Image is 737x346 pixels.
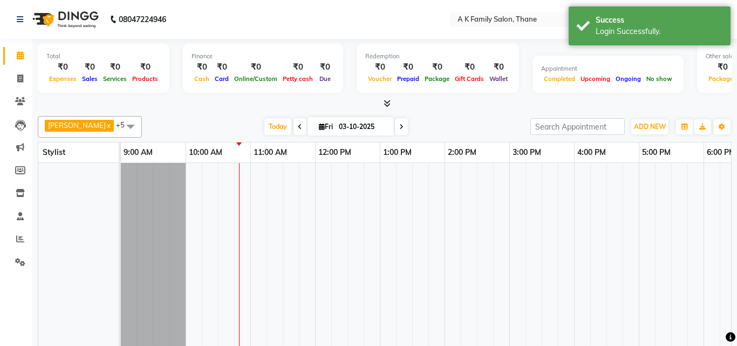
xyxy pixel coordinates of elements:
[631,119,668,134] button: ADD NEW
[264,118,291,135] span: Today
[365,52,510,61] div: Redemption
[231,61,280,73] div: ₹0
[231,75,280,83] span: Online/Custom
[280,61,316,73] div: ₹0
[192,52,335,61] div: Finance
[186,145,225,160] a: 10:00 AM
[79,75,100,83] span: Sales
[192,75,212,83] span: Cash
[596,15,722,26] div: Success
[644,75,675,83] span: No show
[100,61,129,73] div: ₹0
[280,75,316,83] span: Petty cash
[394,75,422,83] span: Prepaid
[212,75,231,83] span: Card
[116,120,133,129] span: +5
[452,75,487,83] span: Gift Cards
[634,123,666,131] span: ADD NEW
[106,121,111,130] a: x
[121,145,155,160] a: 9:00 AM
[380,145,414,160] a: 1:00 PM
[596,26,722,37] div: Login Successfully.
[422,61,452,73] div: ₹0
[129,61,161,73] div: ₹0
[394,61,422,73] div: ₹0
[43,147,65,157] span: Stylist
[46,61,79,73] div: ₹0
[639,145,673,160] a: 5:00 PM
[28,4,101,35] img: logo
[316,145,354,160] a: 12:00 PM
[530,118,625,135] input: Search Appointment
[541,75,578,83] span: Completed
[365,61,394,73] div: ₹0
[317,75,333,83] span: Due
[192,61,212,73] div: ₹0
[445,145,479,160] a: 2:00 PM
[336,119,390,135] input: 2025-10-03
[487,61,510,73] div: ₹0
[613,75,644,83] span: Ongoing
[365,75,394,83] span: Voucher
[100,75,129,83] span: Services
[541,64,675,73] div: Appointment
[316,61,335,73] div: ₹0
[129,75,161,83] span: Products
[46,75,79,83] span: Expenses
[575,145,609,160] a: 4:00 PM
[510,145,544,160] a: 3:00 PM
[48,121,106,130] span: [PERSON_NAME]
[212,61,231,73] div: ₹0
[578,75,613,83] span: Upcoming
[422,75,452,83] span: Package
[452,61,487,73] div: ₹0
[46,52,161,61] div: Total
[316,123,336,131] span: Fri
[251,145,290,160] a: 11:00 AM
[119,4,166,35] b: 08047224946
[79,61,100,73] div: ₹0
[487,75,510,83] span: Wallet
